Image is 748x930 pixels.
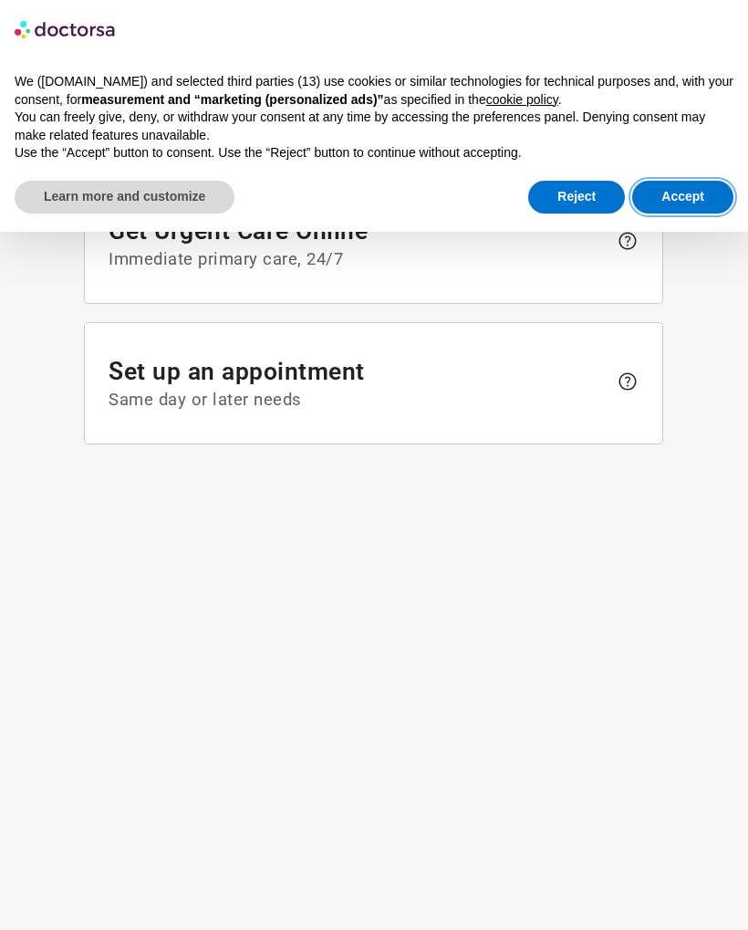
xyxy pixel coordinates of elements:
img: logo [15,15,117,44]
button: Accept [632,181,733,214]
span: Same day or later needs [109,391,608,411]
span: help [617,230,639,252]
strong: measurement and “marketing (personalized ads)” [81,92,383,107]
p: Use the “Accept” button to consent. Use the “Reject” button to continue without accepting. [15,144,733,162]
p: We ([DOMAIN_NAME]) and selected third parties (13) use cookies or similar technologies for techni... [15,73,733,109]
span: Set up an appointment [109,358,608,411]
p: You can freely give, deny, or withdraw your consent at any time by accessing the preferences pane... [15,109,733,144]
button: Reject [528,181,625,214]
button: Learn more and customize [15,181,234,214]
a: cookie policy [486,92,558,107]
span: Immediate primary care, 24/7 [109,249,608,269]
span: Get Urgent Care Online [109,216,608,269]
span: help [617,371,639,392]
